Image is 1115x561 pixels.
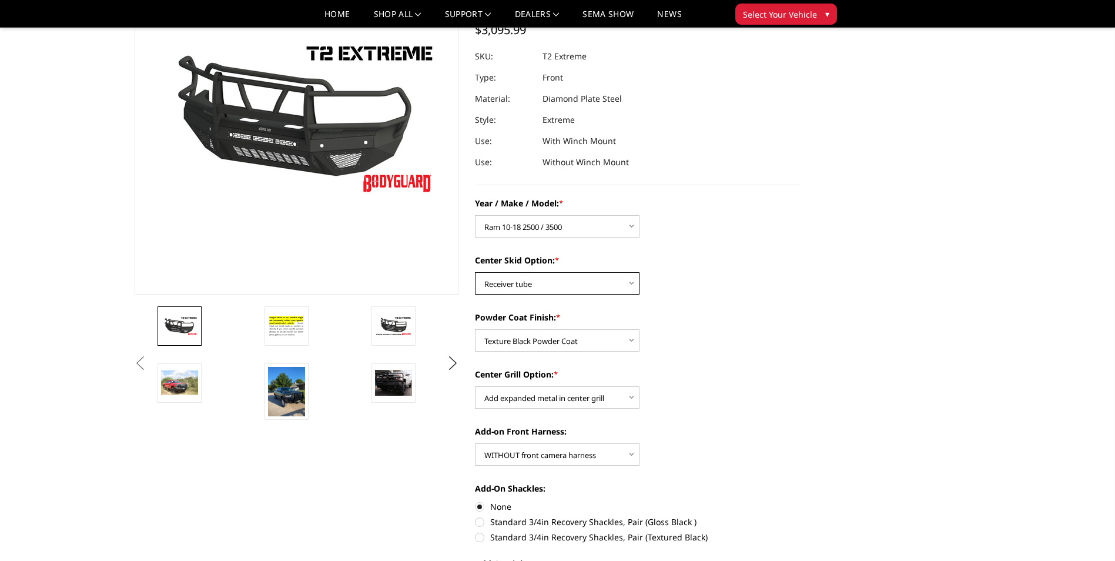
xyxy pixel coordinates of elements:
[743,8,817,21] span: Select Your Vehicle
[161,316,198,336] img: T2 Series - Extreme Front Bumper (receiver or winch)
[475,131,534,152] dt: Use:
[268,313,305,339] img: T2 Series - Extreme Front Bumper (receiver or winch)
[475,46,534,67] dt: SKU:
[445,10,491,27] a: Support
[475,88,534,109] dt: Material:
[543,152,629,173] dd: Without Winch Mount
[268,367,305,417] img: T2 Series - Extreme Front Bumper (receiver or winch)
[475,22,526,38] span: $3,095.99
[825,8,829,20] span: ▾
[657,10,681,27] a: News
[324,10,350,27] a: Home
[1056,505,1115,561] iframe: Chat Widget
[475,531,799,543] label: Standard 3/4in Recovery Shackles, Pair (Textured Black)
[475,197,799,209] label: Year / Make / Model:
[475,109,534,131] dt: Style:
[543,131,616,152] dd: With Winch Mount
[475,254,799,266] label: Center Skid Option:
[475,152,534,173] dt: Use:
[515,10,560,27] a: Dealers
[475,67,534,88] dt: Type:
[375,370,412,395] img: T2 Series - Extreme Front Bumper (receiver or winch)
[475,368,799,380] label: Center Grill Option:
[475,500,799,513] label: None
[475,482,799,495] label: Add-On Shackles:
[132,355,149,372] button: Previous
[543,67,563,88] dd: Front
[582,10,634,27] a: SEMA Show
[475,311,799,323] label: Powder Coat Finish:
[374,10,421,27] a: shop all
[161,370,198,395] img: T2 Series - Extreme Front Bumper (receiver or winch)
[444,355,461,372] button: Next
[475,425,799,438] label: Add-on Front Harness:
[543,46,587,67] dd: T2 Extreme
[543,88,622,109] dd: Diamond Plate Steel
[375,316,412,336] img: T2 Series - Extreme Front Bumper (receiver or winch)
[543,109,575,131] dd: Extreme
[475,516,799,528] label: Standard 3/4in Recovery Shackles, Pair (Gloss Black )
[735,4,837,25] button: Select Your Vehicle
